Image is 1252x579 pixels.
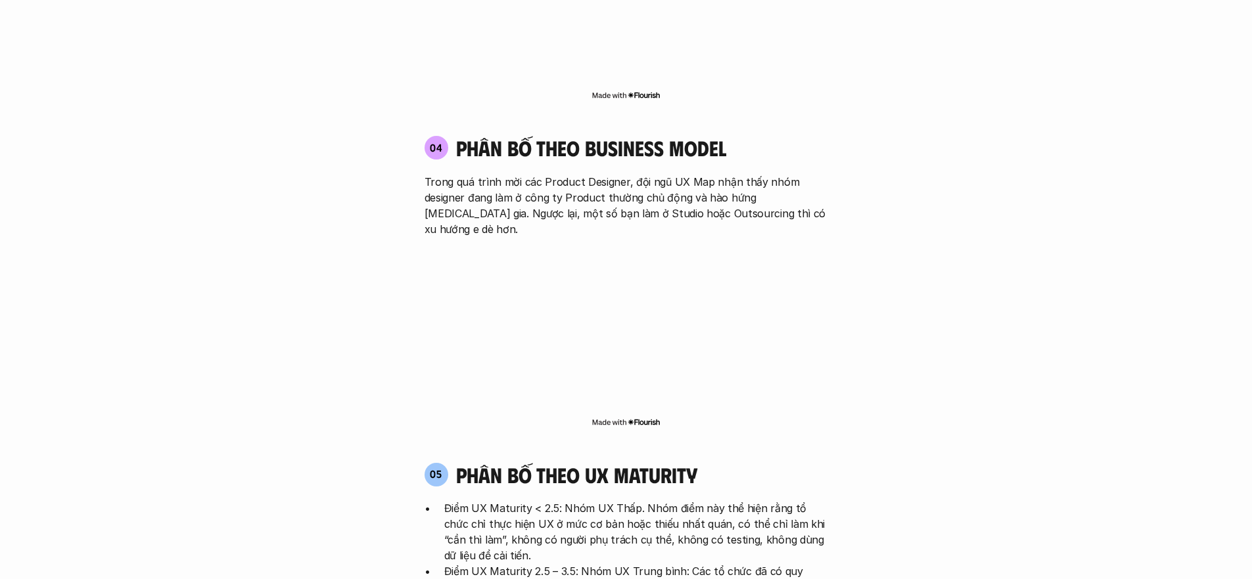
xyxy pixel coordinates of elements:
[430,469,442,479] p: 05
[444,500,828,563] p: Điểm UX Maturity < 2.5: Nhóm UX Thấp. Nhóm điểm này thể hiện rằng tổ chức chỉ thực hiện UX ở mức ...
[456,462,697,487] h4: phân bố theo ux maturity
[413,244,840,414] iframe: Interactive or visual content
[430,142,443,153] p: 04
[456,135,726,160] h4: phân bố theo business model
[591,417,661,427] img: Made with Flourish
[591,90,661,100] img: Made with Flourish
[425,174,828,237] p: Trong quá trình mời các Product Designer, đội ngũ UX Map nhận thấy nhóm designer đang làm ở công ...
